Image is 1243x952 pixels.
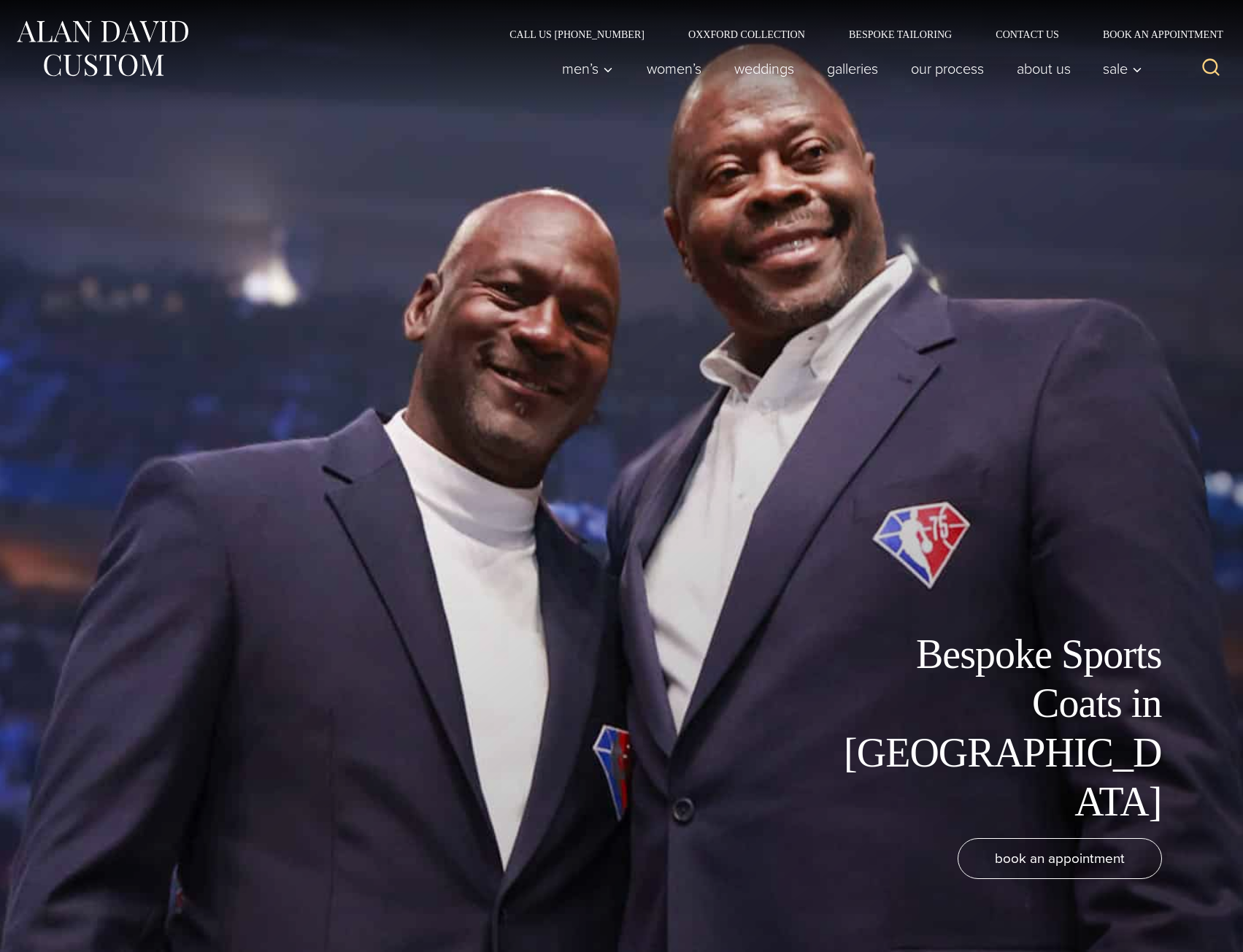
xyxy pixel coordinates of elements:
nav: Primary Navigation [546,54,1150,83]
a: Women’s [630,54,717,83]
span: book an appointment [995,848,1125,869]
a: Book an Appointment [1081,29,1228,39]
span: Sale [1103,61,1142,76]
a: weddings [717,54,810,83]
img: Alan David Custom [15,16,190,81]
a: Contact Us [974,29,1081,39]
a: Oxxford Collection [666,29,827,39]
a: About Us [1000,54,1087,83]
a: Call Us [PHONE_NUMBER] [488,29,666,39]
button: View Search Form [1193,51,1228,86]
a: Bespoke Tailoring [827,29,974,39]
a: book an appointment [958,838,1162,879]
span: Men’s [562,61,613,76]
h1: Bespoke Sports Coats in [GEOGRAPHIC_DATA] [834,630,1162,826]
a: Galleries [810,54,894,83]
a: Our Process [894,54,1000,83]
nav: Secondary Navigation [488,29,1228,39]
